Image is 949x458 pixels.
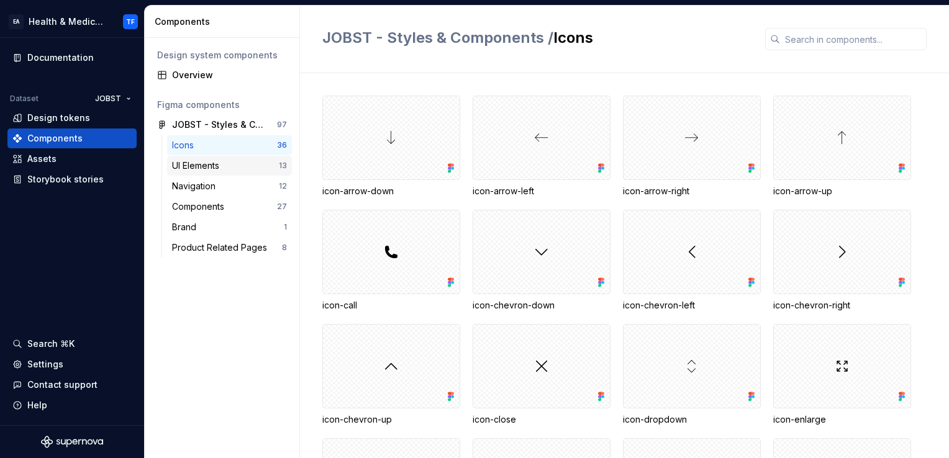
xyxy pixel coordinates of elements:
[473,324,611,426] div: icon-close
[322,28,750,48] h2: Icons
[167,135,292,155] a: Icons36
[7,169,137,189] a: Storybook stories
[27,173,104,186] div: Storybook stories
[172,241,272,254] div: Product Related Pages
[7,375,137,395] button: Contact support
[780,28,927,50] input: Search in components...
[279,161,287,171] div: 13
[27,338,75,350] div: Search ⌘K
[7,149,137,169] a: Assets
[277,120,287,130] div: 97
[7,128,137,148] a: Components
[27,379,98,391] div: Contact support
[27,52,94,64] div: Documentation
[172,180,220,192] div: Navigation
[623,210,761,312] div: icon-chevron-left
[284,222,287,232] div: 1
[2,8,142,35] button: EAHealth & Medical Design SystemsTF
[95,94,121,104] span: JOBST
[322,210,460,312] div: icon-call
[167,197,292,217] a: Components27
[10,94,39,104] div: Dataset
[473,185,611,197] div: icon-arrow-left
[322,185,460,197] div: icon-arrow-down
[172,159,224,172] div: UI Elements
[473,96,611,197] div: icon-arrow-left
[27,358,63,370] div: Settings
[152,65,292,85] a: Overview
[157,49,287,61] div: Design system components
[167,176,292,196] a: Navigation12
[29,16,108,28] div: Health & Medical Design Systems
[322,299,460,312] div: icon-call
[172,221,201,233] div: Brand
[623,96,761,197] div: icon-arrow-right
[322,413,460,426] div: icon-chevron-up
[279,181,287,191] div: 12
[473,210,611,312] div: icon-chevron-down
[623,299,761,312] div: icon-chevron-left
[152,115,292,135] a: JOBST - Styles & Components97
[773,413,911,426] div: icon-enlarge
[623,324,761,426] div: icon-dropdown
[27,153,57,165] div: Assets
[27,112,90,124] div: Design tokens
[155,16,294,28] div: Components
[7,354,137,374] a: Settings
[282,243,287,253] div: 8
[473,299,611,312] div: icon-chevron-down
[277,140,287,150] div: 36
[773,96,911,197] div: icon-arrow-up
[7,108,137,128] a: Design tokens
[623,185,761,197] div: icon-arrow-right
[773,185,911,197] div: icon-arrow-up
[172,139,199,151] div: Icons
[172,69,287,81] div: Overview
[322,96,460,197] div: icon-arrow-down
[126,17,135,27] div: TF
[7,48,137,68] a: Documentation
[157,99,287,111] div: Figma components
[773,210,911,312] div: icon-chevron-right
[167,156,292,176] a: UI Elements13
[172,200,229,213] div: Components
[7,395,137,415] button: Help
[27,399,47,411] div: Help
[773,299,911,312] div: icon-chevron-right
[322,324,460,426] div: icon-chevron-up
[167,238,292,258] a: Product Related Pages8
[41,436,103,448] svg: Supernova Logo
[167,217,292,237] a: Brand1
[172,119,265,131] div: JOBST - Styles & Components
[277,202,287,212] div: 27
[623,413,761,426] div: icon-dropdown
[7,334,137,354] button: Search ⌘K
[9,14,24,29] div: EA
[89,90,137,107] button: JOBST
[322,29,553,47] span: JOBST - Styles & Components /
[773,324,911,426] div: icon-enlarge
[473,413,611,426] div: icon-close
[27,132,83,145] div: Components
